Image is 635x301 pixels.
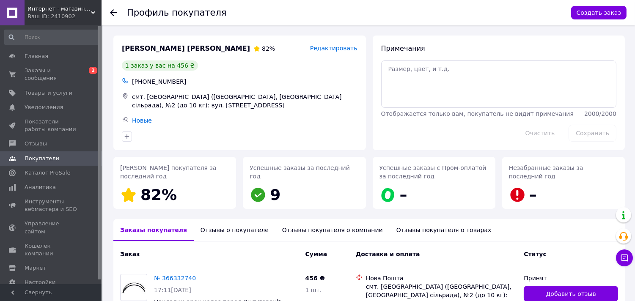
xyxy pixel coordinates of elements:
[25,198,78,213] span: Инструменты вебмастера и SEO
[140,186,177,203] span: 82%
[616,249,633,266] button: Чат с покупателем
[571,6,627,19] button: Создать заказ
[110,8,117,17] div: Вернуться назад
[154,275,196,282] a: № 366332740
[529,186,537,203] span: –
[25,89,72,97] span: Товары и услуги
[27,13,102,20] div: Ваш ID: 2410902
[113,219,194,241] div: Заказы покупателя
[379,164,487,180] span: Успешные заказы с Пром-оплатой за последний год
[120,251,140,257] span: Заказ
[310,45,357,52] span: Редактировать
[132,117,152,124] a: Новые
[25,118,78,133] span: Показатели работы компании
[546,290,596,298] span: Добавить отзыв
[120,274,147,301] a: Фото товару
[25,140,47,148] span: Отзывы
[305,287,322,293] span: 1 шт.
[89,67,97,74] span: 2
[25,264,46,272] span: Маркет
[122,44,250,54] span: [PERSON_NAME] [PERSON_NAME]
[270,186,280,203] span: 9
[25,67,78,82] span: Заказы и сообщения
[366,274,517,282] div: Нова Пошта
[25,279,55,286] span: Настройки
[275,219,390,241] div: Отзывы покупателя о компании
[121,279,147,296] img: Фото товару
[305,275,324,282] span: 456 ₴
[154,287,191,293] span: 17:11[DATE]
[524,251,546,257] span: Статус
[400,186,407,203] span: –
[356,251,420,257] span: Доставка и оплата
[25,155,59,162] span: Покупатели
[25,242,78,257] span: Кошелек компании
[194,219,275,241] div: Отзывы о покупателе
[4,30,100,45] input: Поиск
[122,60,198,71] div: 1 заказ у вас на 456 ₴
[524,274,618,282] div: Принят
[262,45,275,52] span: 82%
[381,110,574,117] span: Отображается только вам, покупатель не видит примечания
[130,76,359,88] div: [PHONE_NUMBER]
[120,164,217,180] span: [PERSON_NAME] покупателя за последний год
[250,164,350,180] span: Успешные заказы за последний год
[127,8,227,18] h1: Профиль покупателя
[390,219,498,241] div: Отзывы покупателя о товарах
[305,251,327,257] span: Сумма
[130,91,359,111] div: смт. [GEOGRAPHIC_DATA] ([GEOGRAPHIC_DATA], [GEOGRAPHIC_DATA] сільрада), №2 (до 10 кг): вул. [STRE...
[25,104,63,111] span: Уведомления
[25,220,78,235] span: Управление сайтом
[381,44,425,52] span: Примечания
[509,164,583,180] span: Незабранные заказы за последний год
[25,52,48,60] span: Главная
[584,110,616,117] span: 2000 / 2000
[25,183,56,191] span: Аналитика
[25,169,70,177] span: Каталог ProSale
[27,5,91,13] span: Интернет - магазин автозапчастей "Руслан Авто" ruslanavto.com.ua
